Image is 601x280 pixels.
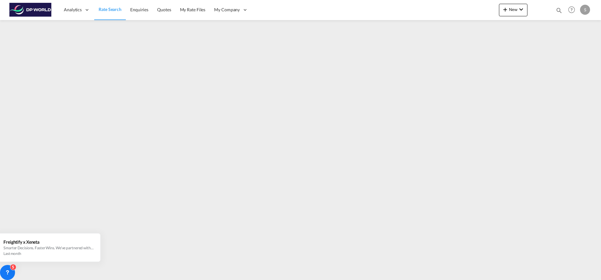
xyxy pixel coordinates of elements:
span: Help [566,4,577,15]
div: S [580,5,590,15]
span: Analytics [64,7,82,13]
span: Rate Search [99,7,121,12]
button: icon-plus 400-fgNewicon-chevron-down [499,4,527,16]
md-icon: icon-chevron-down [517,6,525,13]
span: New [501,7,525,12]
div: Help [566,4,580,16]
img: c08ca190194411f088ed0f3ba295208c.png [9,3,52,17]
md-icon: icon-plus 400-fg [501,6,509,13]
div: icon-magnify [556,7,562,16]
span: Enquiries [130,7,148,12]
span: My Rate Files [180,7,206,12]
span: My Company [214,7,240,13]
md-icon: icon-magnify [556,7,562,14]
span: Quotes [157,7,171,12]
